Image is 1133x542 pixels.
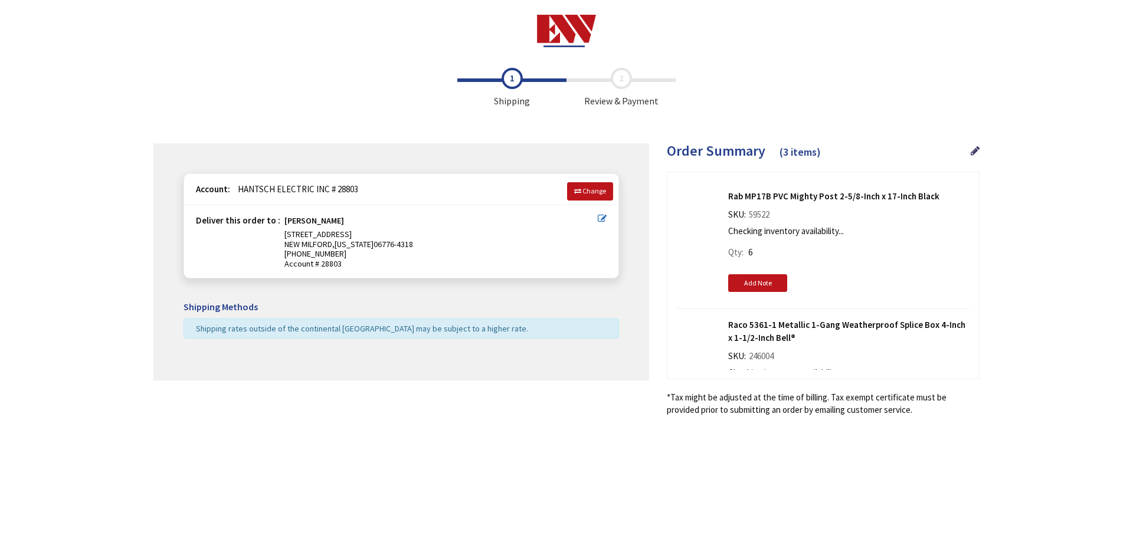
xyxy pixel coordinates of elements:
strong: [PERSON_NAME] [284,216,344,229]
span: HANTSCH ELECTRIC INC # 28803 [232,183,358,195]
a: Change [567,182,613,200]
span: Shipping [457,68,566,108]
div: SKU: [728,208,772,225]
p: Checking inventory availability... [728,225,964,237]
span: Account # 28803 [284,259,598,269]
strong: Rab MP17B PVC Mighty Post 2-5/8-Inch x 17-Inch Black [728,190,970,202]
span: 06776-4318 [374,239,413,249]
strong: Account: [196,183,230,195]
h5: Shipping Methods [184,302,619,313]
span: Shipping rates outside of the continental [GEOGRAPHIC_DATA] may be subject to a higher rate. [196,323,528,334]
span: NEW MILFORD, [284,239,335,249]
div: SKU: [728,350,777,366]
span: Qty [728,247,742,258]
img: Electrical Wholesalers, Inc. [537,15,597,47]
span: 6 [748,247,752,258]
span: (3 items) [780,145,821,159]
span: Review & Payment [566,68,676,108]
span: Change [582,186,606,195]
strong: Raco 5361-1 Metallic 1-Gang Weatherproof Splice Box 4-Inch x 1-1/2-Inch Bell® [728,318,970,344]
span: Order Summary [667,142,765,160]
p: Checking inventory availability... [728,366,964,379]
strong: Deliver this order to : [196,215,280,226]
span: 59522 [746,209,772,220]
span: [PHONE_NUMBER] [284,248,346,259]
span: 246004 [746,350,777,362]
span: [US_STATE] [335,239,374,249]
span: [STREET_ADDRESS] [284,229,352,239]
: *Tax might be adjusted at the time of billing. Tax exempt certificate must be provided prior to s... [667,391,980,416]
